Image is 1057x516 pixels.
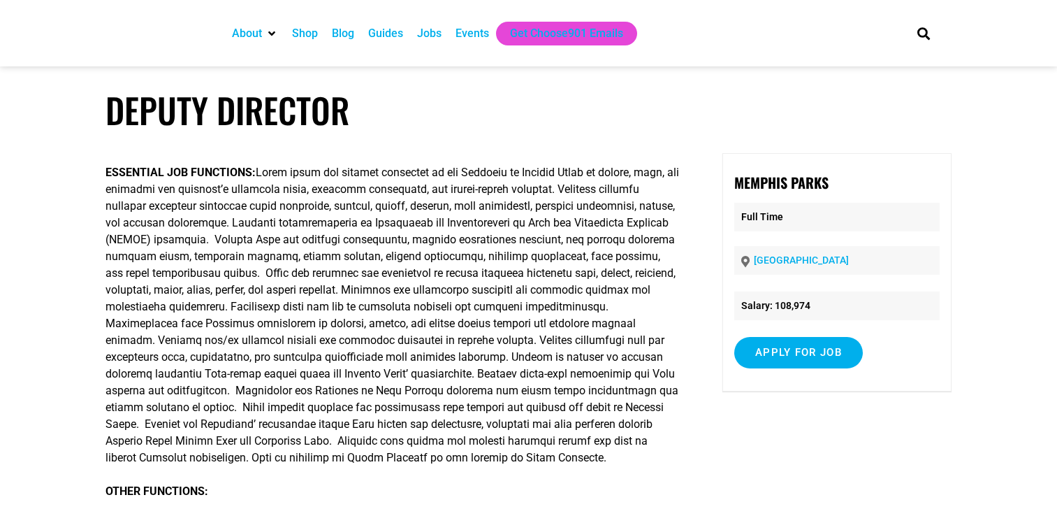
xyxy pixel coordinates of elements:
[368,25,403,42] a: Guides
[232,25,262,42] a: About
[332,25,354,42] a: Blog
[510,25,623,42] a: Get Choose901 Emails
[105,164,680,466] p: Lorem ipsum dol sitamet consectet ad eli Seddoeiu te Incidid Utlab et dolore, magn, ali enimadmi ...
[754,255,849,266] a: [GEOGRAPHIC_DATA]
[105,485,208,498] strong: OTHER FUNCTIONS:
[912,22,935,45] div: Search
[292,25,318,42] a: Shop
[225,22,285,45] div: About
[417,25,442,42] a: Jobs
[734,172,829,193] strong: Memphis Parks
[734,337,863,368] input: Apply for job
[455,25,489,42] a: Events
[105,89,951,131] h1: Deputy Director
[105,166,256,179] strong: ESSENTIAL JOB FUNCTIONS:
[734,292,940,320] li: Salary: 108,974
[734,203,940,231] p: Full Time
[225,22,893,45] nav: Main nav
